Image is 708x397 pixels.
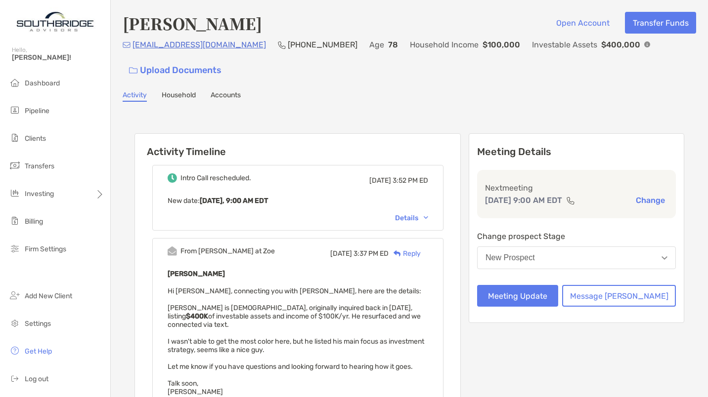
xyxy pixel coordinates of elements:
div: Intro Call rescheduled. [180,174,251,182]
p: $100,000 [483,39,520,51]
img: button icon [129,67,137,74]
p: Meeting Details [477,146,676,158]
p: Household Income [410,39,479,51]
p: Age [369,39,384,51]
a: Accounts [211,91,241,102]
img: Open dropdown arrow [662,256,667,260]
a: Household [162,91,196,102]
span: Get Help [25,347,52,356]
img: Reply icon [394,250,401,257]
button: Meeting Update [477,285,558,307]
img: investing icon [9,187,21,199]
b: [DATE], 9:00 AM EDT [200,197,268,205]
a: Activity [123,91,147,102]
span: [DATE] [330,249,352,258]
p: 78 [388,39,398,51]
h4: [PERSON_NAME] [123,12,262,35]
span: Hi [PERSON_NAME], connecting you with [PERSON_NAME], here are the details: [PERSON_NAME] is [DEMO... [168,287,424,396]
span: Clients [25,134,46,143]
img: communication type [566,197,575,204]
button: Change [633,195,668,205]
span: 3:52 PM ED [393,176,428,185]
span: Add New Client [25,292,72,300]
img: get-help icon [9,345,21,357]
b: [PERSON_NAME] [168,270,225,278]
button: New Prospect [477,246,676,269]
div: Reply [389,248,421,259]
img: Chevron icon [424,216,428,219]
button: Transfer Funds [625,12,696,34]
span: Dashboard [25,79,60,87]
img: transfers icon [9,159,21,171]
img: Event icon [168,246,177,256]
img: Email Icon [123,42,131,48]
h6: Activity Timeline [135,134,460,158]
span: Transfers [25,162,54,170]
p: [EMAIL_ADDRESS][DOMAIN_NAME] [133,39,266,51]
img: settings icon [9,317,21,329]
button: Open Account [548,12,617,34]
div: Details [395,214,428,222]
span: 3:37 PM ED [354,249,389,258]
span: Settings [25,319,51,328]
p: $400,000 [601,39,640,51]
span: Log out [25,375,48,383]
span: [PERSON_NAME]! [12,53,104,62]
span: Billing [25,217,43,226]
div: New Prospect [486,253,535,262]
span: Firm Settings [25,245,66,253]
span: Pipeline [25,107,49,115]
p: Investable Assets [532,39,597,51]
img: Phone Icon [278,41,286,49]
img: Info Icon [644,41,650,47]
img: pipeline icon [9,104,21,116]
img: Event icon [168,173,177,183]
img: dashboard icon [9,77,21,88]
p: [PHONE_NUMBER] [288,39,357,51]
a: Upload Documents [123,60,228,81]
p: Next meeting [485,182,668,194]
div: From [PERSON_NAME] at Zoe [180,247,275,255]
img: billing icon [9,215,21,227]
button: Message [PERSON_NAME] [562,285,676,307]
img: clients icon [9,132,21,144]
p: Change prospect Stage [477,230,676,242]
span: [DATE] [369,176,391,185]
img: logout icon [9,372,21,384]
strong: $400K [186,312,208,320]
img: Zoe Logo [12,4,98,40]
p: [DATE] 9:00 AM EDT [485,194,562,206]
img: add_new_client icon [9,289,21,301]
p: New date : [168,195,428,207]
span: Investing [25,190,54,198]
img: firm-settings icon [9,242,21,254]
